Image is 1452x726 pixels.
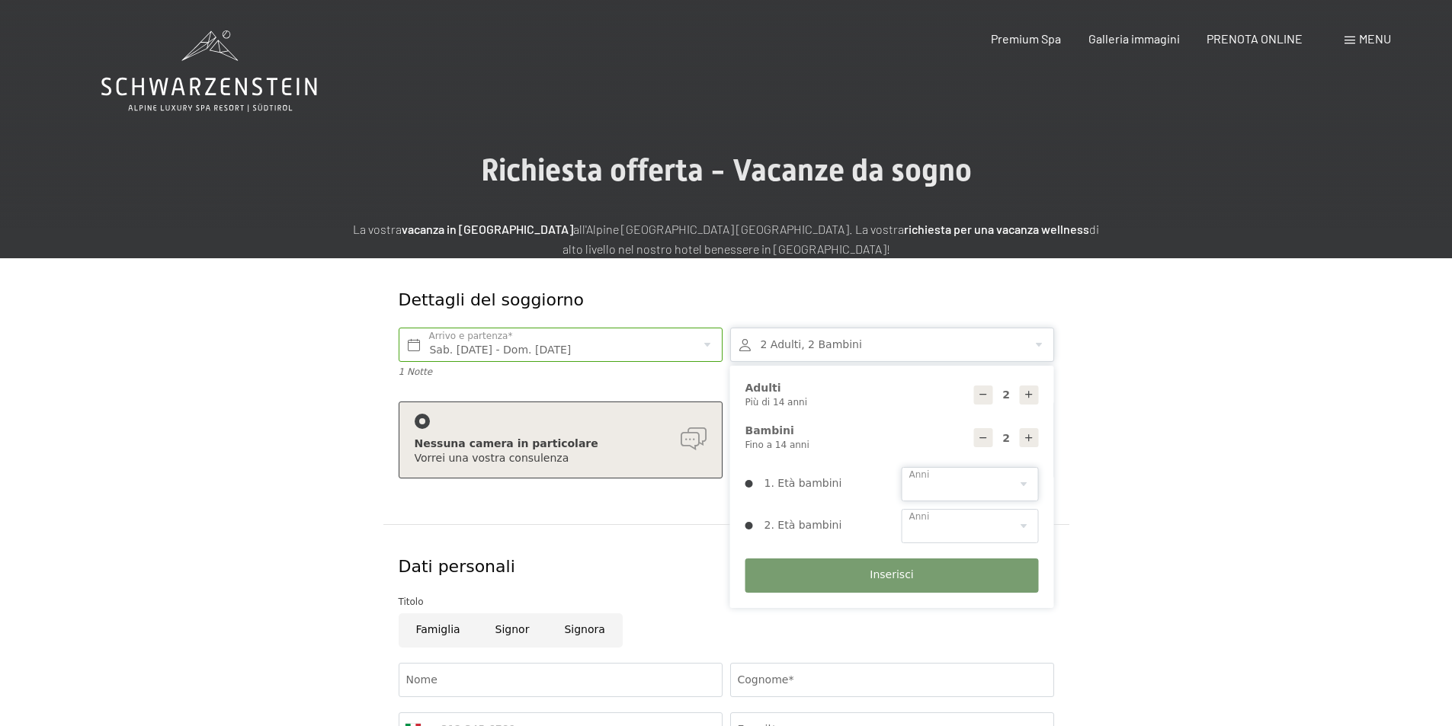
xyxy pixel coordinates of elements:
[1359,31,1391,46] span: Menu
[745,558,1039,593] button: Inserisci
[399,594,1054,609] div: Titolo
[402,222,573,236] strong: vacanza in [GEOGRAPHIC_DATA]
[1088,31,1180,46] a: Galleria immagini
[1207,31,1303,46] a: PRENOTA ONLINE
[399,366,723,379] div: 1 Notte
[345,219,1107,258] p: La vostra all'Alpine [GEOGRAPHIC_DATA] [GEOGRAPHIC_DATA]. La vostra di alto livello nel nostro ho...
[904,222,1089,236] strong: richiesta per una vacanza wellness
[399,555,1054,579] div: Dati personali
[870,568,913,583] span: Inserisci
[481,152,972,188] span: Richiesta offerta - Vacanze da sogno
[399,289,944,312] div: Dettagli del soggiorno
[415,437,707,452] div: Nessuna camera in particolare
[991,31,1061,46] a: Premium Spa
[415,451,707,466] div: Vorrei una vostra consulenza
